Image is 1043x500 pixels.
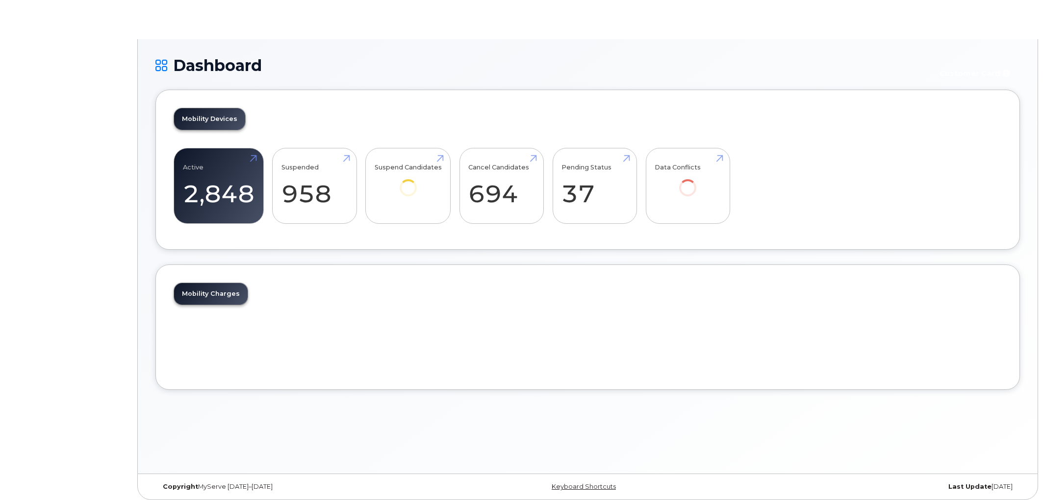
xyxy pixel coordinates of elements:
h1: Dashboard [155,57,927,74]
a: Suspend Candidates [375,154,442,210]
a: Active 2,848 [183,154,254,218]
a: Pending Status 37 [561,154,628,218]
a: Data Conflicts [655,154,721,210]
button: Customer Card [932,65,1020,82]
div: MyServe [DATE]–[DATE] [155,483,444,491]
a: Suspended 958 [281,154,348,218]
a: Mobility Charges [174,283,248,305]
a: Cancel Candidates 694 [468,154,534,218]
a: Mobility Devices [174,108,245,130]
div: [DATE] [732,483,1020,491]
strong: Last Update [948,483,992,490]
strong: Copyright [163,483,198,490]
a: Keyboard Shortcuts [552,483,616,490]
